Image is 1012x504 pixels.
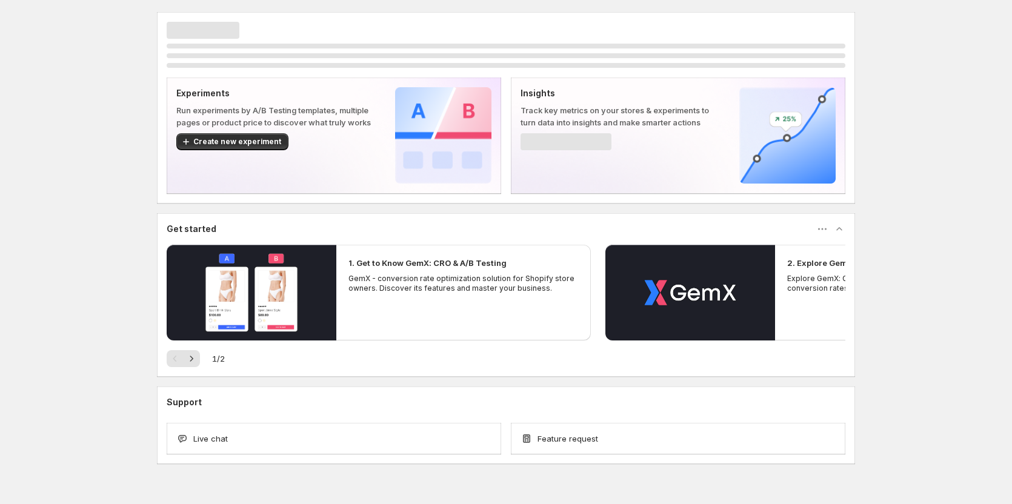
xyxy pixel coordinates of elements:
p: Run experiments by A/B Testing templates, multiple pages or product price to discover what truly ... [176,104,376,128]
p: Track key metrics on your stores & experiments to turn data into insights and make smarter actions [521,104,720,128]
button: Play video [605,245,775,340]
img: Insights [739,87,836,184]
button: Play video [167,245,336,340]
h2: 1. Get to Know GemX: CRO & A/B Testing [348,257,507,269]
img: Experiments [395,87,491,184]
h2: 2. Explore GemX: CRO & A/B Testing Use Cases [787,257,975,269]
nav: Pagination [167,350,200,367]
p: GemX - conversion rate optimization solution for Shopify store owners. Discover its features and ... [348,274,579,293]
button: Create new experiment [176,133,288,150]
span: Create new experiment [193,137,281,147]
h3: Support [167,396,202,408]
button: Next [183,350,200,367]
h3: Get started [167,223,216,235]
p: Insights [521,87,720,99]
span: Live chat [193,433,228,445]
span: Feature request [538,433,598,445]
span: 1 / 2 [212,353,225,365]
p: Experiments [176,87,376,99]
